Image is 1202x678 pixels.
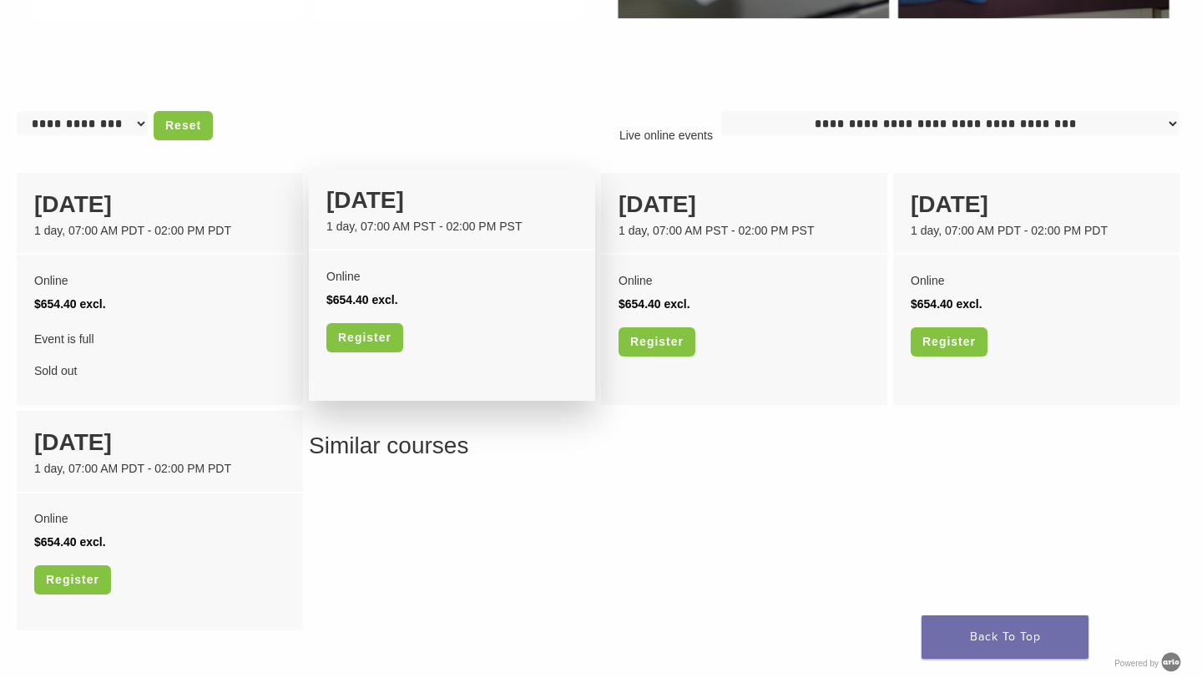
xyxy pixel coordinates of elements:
span: $654.40 [911,297,953,311]
a: Register [911,327,987,357]
div: 1 day, 07:00 AM PST - 02:00 PM PST [619,222,870,240]
div: [DATE] [34,425,285,460]
a: Powered by [1114,659,1185,668]
div: [DATE] [34,187,285,222]
span: excl. [664,297,690,311]
img: Arlo training & Event Software [1159,650,1184,675]
span: excl. [80,297,106,311]
a: Register [619,327,695,357]
div: Online [911,269,1162,292]
div: 1 day, 07:00 AM PST - 02:00 PM PST [326,218,578,235]
div: [DATE] [911,187,1162,222]
span: excl. [80,535,106,549]
span: $654.40 [34,535,77,549]
div: 1 day, 07:00 AM PDT - 02:00 PM PDT [911,222,1162,240]
div: 1 day, 07:00 AM PDT - 02:00 PM PDT [34,460,285,478]
span: $654.40 [619,297,661,311]
a: Back To Top [922,615,1088,659]
a: Register [326,323,403,352]
div: Online [619,269,870,292]
span: excl. [957,297,982,311]
div: Online [34,507,285,530]
div: [DATE] [619,187,870,222]
h3: Similar courses [17,428,1185,463]
div: Sold out [34,327,285,382]
span: excl. [372,293,398,306]
span: Event is full [34,327,285,351]
div: Online [34,269,285,292]
div: 1 day, 07:00 AM PDT - 02:00 PM PDT [34,222,285,240]
p: Live online events [611,127,721,144]
span: $654.40 [34,297,77,311]
div: [DATE] [326,183,578,218]
a: Reset [154,111,213,140]
div: Online [326,265,578,288]
a: Register [34,565,111,595]
span: $654.40 [326,293,369,306]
